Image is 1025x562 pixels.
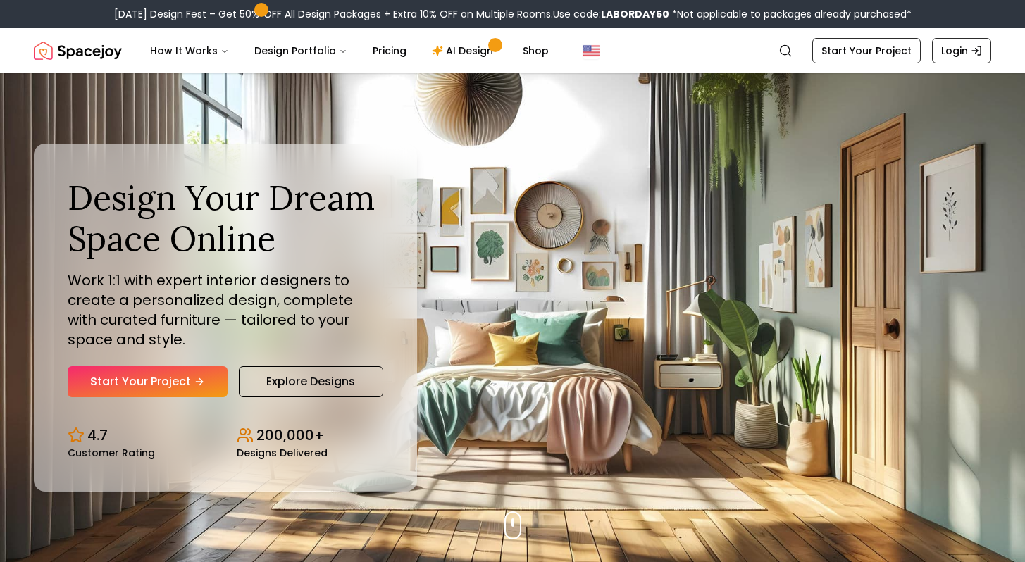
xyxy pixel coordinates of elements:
p: 200,000+ [256,425,324,445]
small: Designs Delivered [237,448,328,458]
p: Work 1:1 with expert interior designers to create a personalized design, complete with curated fu... [68,270,383,349]
b: LABORDAY50 [601,7,669,21]
a: Start Your Project [812,38,921,63]
span: Use code: [553,7,669,21]
p: 4.7 [87,425,108,445]
nav: Main [139,37,560,65]
a: AI Design [421,37,509,65]
a: Spacejoy [34,37,122,65]
a: Shop [511,37,560,65]
a: Login [932,38,991,63]
div: [DATE] Design Fest – Get 50% OFF All Design Packages + Extra 10% OFF on Multiple Rooms. [114,7,912,21]
a: Start Your Project [68,366,228,397]
img: Spacejoy Logo [34,37,122,65]
nav: Global [34,28,991,73]
a: Explore Designs [239,366,383,397]
div: Design stats [68,414,383,458]
button: How It Works [139,37,240,65]
small: Customer Rating [68,448,155,458]
span: *Not applicable to packages already purchased* [669,7,912,21]
button: Design Portfolio [243,37,359,65]
a: Pricing [361,37,418,65]
h1: Design Your Dream Space Online [68,177,383,258]
img: United States [583,42,600,59]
